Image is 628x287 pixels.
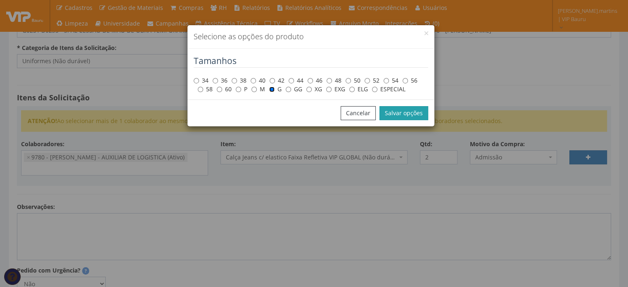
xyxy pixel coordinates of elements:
[269,85,282,93] label: G
[306,85,322,93] label: XG
[341,106,376,120] button: Cancelar
[251,76,265,85] label: 40
[194,76,209,85] label: 34
[384,76,398,85] label: 54
[236,85,247,93] label: P
[365,76,379,85] label: 52
[251,85,265,93] label: M
[217,85,232,93] label: 60
[308,76,322,85] label: 46
[327,76,341,85] label: 48
[194,55,428,68] legend: Tamanhos
[379,106,428,120] button: Salvar opções
[289,76,303,85] label: 44
[403,76,417,85] label: 56
[286,85,302,93] label: GG
[213,76,228,85] label: 36
[349,85,368,93] label: ELG
[270,76,284,85] label: 42
[194,31,428,42] h4: Selecione as opções do produto
[346,76,360,85] label: 50
[326,85,345,93] label: EXG
[372,85,405,93] label: ESPECIAL
[198,85,213,93] label: 58
[232,76,246,85] label: 38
